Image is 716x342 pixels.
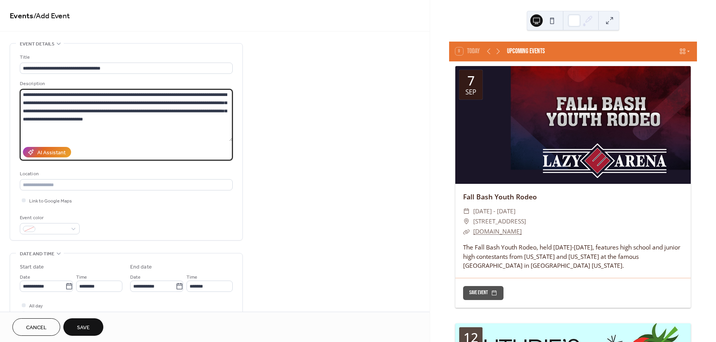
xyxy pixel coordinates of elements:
div: Title [20,53,231,61]
div: AI Assistant [37,149,66,157]
span: Time [186,273,197,281]
div: ​ [463,216,470,227]
span: Date and time [20,250,54,258]
span: Show date only [29,310,61,318]
span: All day [29,302,43,310]
button: Save [63,318,103,336]
button: Save event [463,286,503,300]
div: ​ [463,206,470,216]
span: / Add Event [33,9,70,24]
a: [DOMAIN_NAME] [473,227,522,236]
a: Events [10,9,33,24]
div: ​ [463,227,470,237]
span: Link to Google Maps [29,197,72,205]
span: Date [20,273,30,281]
button: AI Assistant [23,147,71,157]
div: The Fall Bash Youth Rodeo, held [DATE]-[DATE], features high school and junior high contestants f... [455,243,691,270]
span: Date [130,273,141,281]
span: Time [76,273,87,281]
div: Location [20,170,231,178]
div: End date [130,263,152,271]
button: Cancel [12,318,60,336]
div: Start date [20,263,44,271]
span: [STREET_ADDRESS] [473,216,526,227]
span: Save [77,324,90,332]
div: Upcoming events [507,46,545,56]
div: Description [20,80,231,88]
span: [DATE] - [DATE] [473,206,516,216]
div: Sep [465,89,476,96]
span: Event details [20,40,54,48]
span: Cancel [26,324,47,332]
div: 7 [467,74,475,87]
div: Event color [20,214,78,222]
a: Fall Bash Youth Rodeo [463,192,537,201]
